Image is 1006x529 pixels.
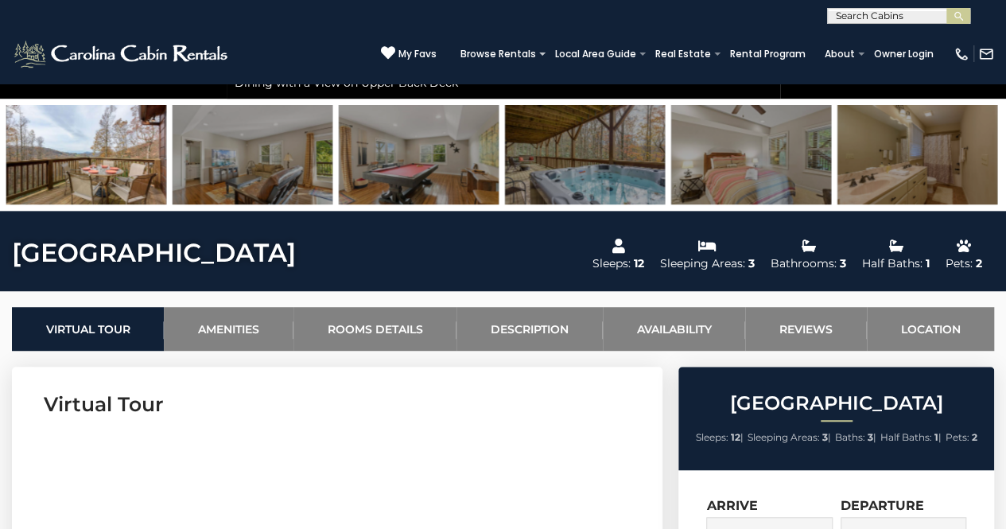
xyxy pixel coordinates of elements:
a: Browse Rentals [453,43,544,65]
span: Sleeps: [696,431,728,443]
strong: 2 [972,431,977,443]
a: About [817,43,863,65]
span: Pets: [946,431,969,443]
label: Arrive [706,498,757,513]
img: 163259535 [837,105,997,204]
a: Description [456,307,602,351]
h3: Virtual Tour [44,391,631,418]
a: Real Estate [647,43,719,65]
li: | [880,427,942,448]
a: Local Area Guide [547,43,644,65]
a: Amenities [164,307,293,351]
strong: 3 [868,431,873,443]
span: Sleeping Areas: [748,431,820,443]
span: Baths: [835,431,865,443]
li: | [835,427,876,448]
strong: 3 [822,431,828,443]
img: phone-regular-white.png [954,46,969,62]
strong: 1 [934,431,938,443]
img: mail-regular-white.png [978,46,994,62]
a: Owner Login [866,43,942,65]
img: 167110890 [173,105,332,204]
img: 163259568 [505,105,665,204]
a: Location [867,307,994,351]
li: | [696,427,744,448]
a: My Favs [381,45,437,62]
img: 167110898 [671,105,831,204]
span: Half Baths: [880,431,932,443]
label: Departure [841,498,924,513]
a: Rooms Details [293,307,456,351]
a: Availability [603,307,745,351]
span: My Favs [398,47,437,61]
img: White-1-2.png [12,38,232,70]
a: Rental Program [722,43,814,65]
img: 163259545 [6,105,166,204]
img: 167110891 [339,105,499,204]
a: Reviews [745,307,866,351]
strong: 12 [731,431,740,443]
h2: [GEOGRAPHIC_DATA] [682,393,990,414]
li: | [748,427,831,448]
a: Virtual Tour [12,307,164,351]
